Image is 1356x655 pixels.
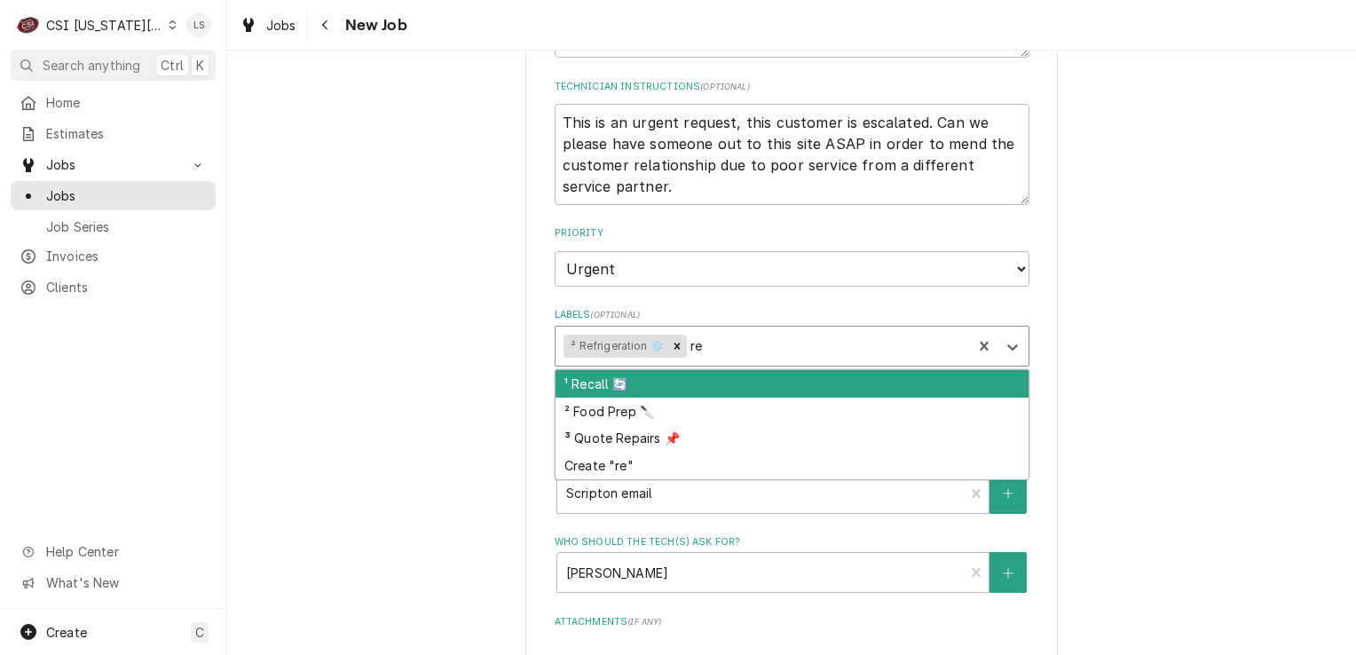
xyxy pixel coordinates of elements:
[627,617,661,627] span: ( if any )
[555,80,1029,94] label: Technician Instructions
[11,568,216,597] a: Go to What's New
[46,16,163,35] div: CSI [US_STATE][GEOGRAPHIC_DATA]
[11,88,216,117] a: Home
[186,12,211,37] div: Lindsay Stover's Avatar
[989,552,1027,593] button: Create New Contact
[11,537,216,566] a: Go to Help Center
[186,12,211,37] div: LS
[555,80,1029,205] div: Technician Instructions
[16,12,41,37] div: CSI Kansas City's Avatar
[555,535,1029,593] div: Who should the tech(s) ask for?
[590,310,640,320] span: ( optional )
[556,452,1029,479] div: Create "re"
[11,150,216,179] a: Go to Jobs
[556,370,1029,398] div: ¹ Recall 🔄
[46,155,180,174] span: Jobs
[46,573,205,592] span: What's New
[989,473,1027,514] button: Create New Contact
[43,56,140,75] span: Search anything
[556,424,1029,452] div: ³ Quote Repairs 📌
[46,93,207,112] span: Home
[161,56,184,75] span: Ctrl
[11,50,216,81] button: Search anythingCtrlK
[555,308,1029,366] div: Labels
[311,11,340,39] button: Navigate back
[195,623,204,642] span: C
[11,272,216,302] a: Clients
[700,82,750,91] span: ( optional )
[11,181,216,210] a: Jobs
[46,278,207,296] span: Clients
[1003,567,1013,580] svg: Create New Contact
[11,119,216,148] a: Estimates
[46,124,207,143] span: Estimates
[555,615,1029,629] label: Attachments
[196,56,204,75] span: K
[46,247,207,265] span: Invoices
[16,12,41,37] div: C
[555,308,1029,322] label: Labels
[555,104,1029,205] textarea: This is an urgent request, this customer is escalated. Can we please have someone out to this sit...
[555,226,1029,286] div: Priority
[11,212,216,241] a: Job Series
[667,335,687,358] div: Remove ² Refrigeration ❄️
[555,226,1029,241] label: Priority
[564,335,667,358] div: ² Refrigeration ❄️
[556,398,1029,425] div: ² Food Prep 🔪
[555,455,1029,513] div: Who called in this service?
[340,13,407,37] span: New Job
[555,535,1029,549] label: Who should the tech(s) ask for?
[46,217,207,236] span: Job Series
[233,11,304,40] a: Jobs
[46,542,205,561] span: Help Center
[266,16,296,35] span: Jobs
[11,241,216,271] a: Invoices
[46,186,207,205] span: Jobs
[46,625,87,640] span: Create
[1003,487,1013,500] svg: Create New Contact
